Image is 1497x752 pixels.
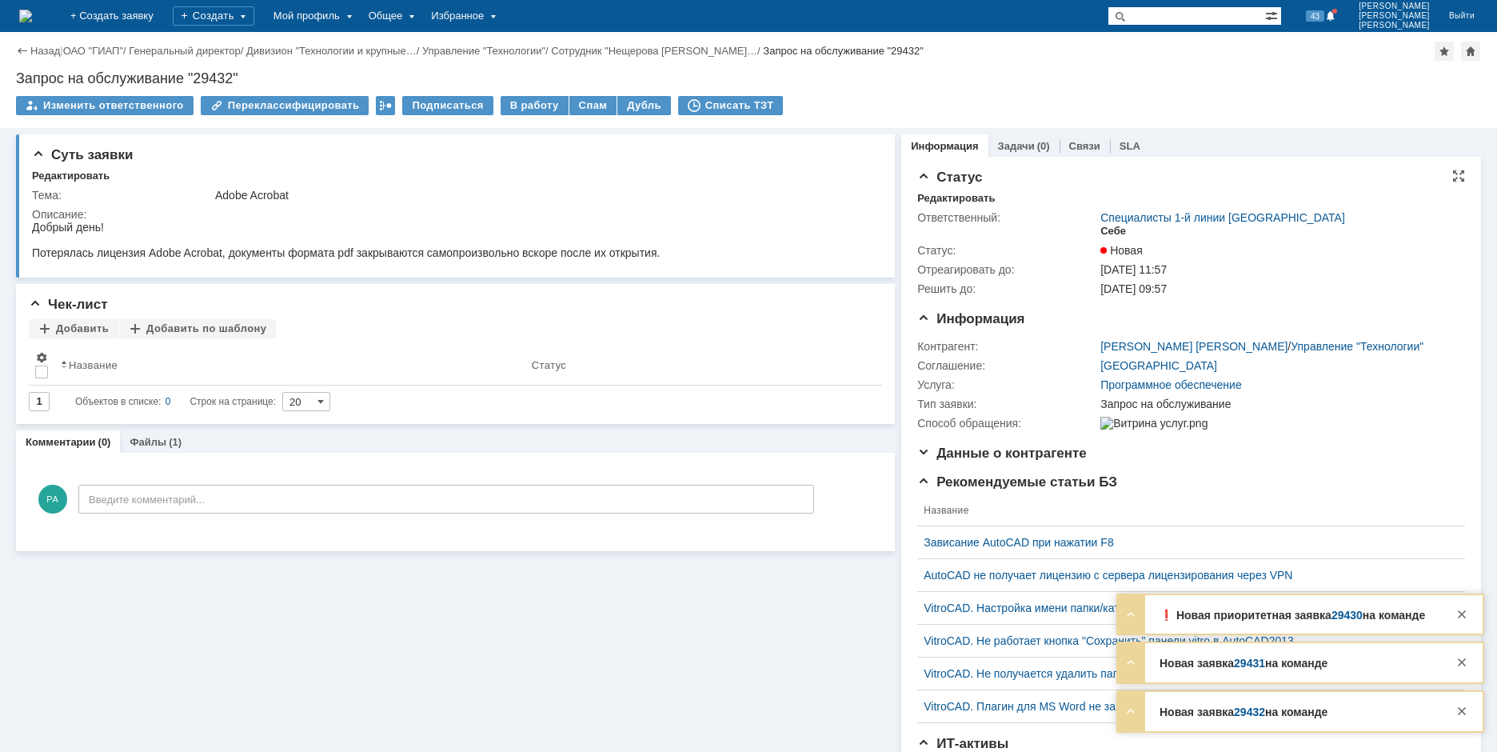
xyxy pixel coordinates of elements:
a: Дивизион "Технологии и крупные… [246,45,417,57]
div: (0) [98,436,111,448]
span: Статус [917,170,982,185]
a: Задачи [998,140,1035,152]
span: Суть заявки [32,147,133,162]
img: Витрина услуг.png [1100,417,1208,430]
div: Название [69,359,118,371]
div: Закрыть [1452,653,1471,672]
div: Тип заявки: [917,398,1097,410]
span: Чек-лист [29,297,108,312]
div: Развернуть [1121,653,1140,672]
i: Строк на странице: [75,392,276,411]
div: Себе [1100,225,1126,238]
div: Сделать домашней страницей [1461,42,1480,61]
div: / [129,45,246,57]
a: Файлы [130,436,166,448]
a: 29430 [1331,609,1363,622]
a: Специалисты 1-й линии [GEOGRAPHIC_DATA] [1100,211,1345,224]
div: Решить до: [917,282,1097,295]
span: Информация [917,311,1024,326]
a: Программное обеспечение [1100,378,1242,391]
div: / [1100,340,1423,353]
th: Статус [525,345,869,386]
a: VitroCAD. Не работает кнопка "Сохранить" панели vitro в AutoCAD2013 [924,634,1446,647]
span: Расширенный поиск [1265,7,1281,22]
div: Запрос на обслуживание [1100,398,1456,410]
a: [PERSON_NAME] [PERSON_NAME] [1100,340,1287,353]
div: Добавить в избранное [1435,42,1454,61]
div: Способ обращения: [917,417,1097,430]
span: ИТ-активы [917,736,1008,751]
span: РА [38,485,67,514]
span: [PERSON_NAME] [1359,21,1430,30]
a: Генеральный директор [129,45,240,57]
div: Отреагировать до: [917,263,1097,276]
th: Название [54,345,525,386]
div: Контрагент: [917,340,1097,353]
span: Данные о контрагенте [917,446,1087,461]
div: Развернуть [1121,702,1140,721]
img: logo [19,10,32,22]
a: 29432 [1234,706,1265,718]
div: Создать [173,6,254,26]
div: Развернуть [1121,605,1140,624]
div: / [246,45,422,57]
a: [GEOGRAPHIC_DATA] [1100,359,1217,372]
a: Связи [1069,140,1100,152]
div: Редактировать [917,192,995,205]
div: Adobe Acrobat [215,189,871,202]
div: Услуга: [917,378,1097,391]
div: На всю страницу [1452,170,1465,182]
div: 0 [166,392,171,411]
div: (1) [169,436,182,448]
strong: ❗️ Новая приоритетная заявка на команде [1160,609,1425,622]
span: Объектов в списке: [75,396,161,407]
div: Соглашение: [917,359,1097,372]
div: Ответственный: [917,211,1097,224]
div: Запрос на обслуживание "29432" [763,45,924,57]
a: VitroCAD. Плагин для MS Word не загружается автоматически [924,700,1446,713]
a: AutoCAD не получает лицензию с сервера лицензирования через VPN [924,569,1446,582]
span: 43 [1306,10,1324,22]
div: Работа с массовостью [376,96,395,115]
a: Управление "Технологии" [1291,340,1423,353]
a: ОАО "ГИАП" [63,45,123,57]
a: Комментарии [26,436,96,448]
th: Название [917,495,1452,526]
div: Описание: [32,208,874,221]
span: [PERSON_NAME] [1359,2,1430,11]
span: Новая [1100,244,1143,257]
strong: Новая заявка на команде [1160,706,1327,718]
span: [DATE] 11:57 [1100,263,1167,276]
a: VitroCAD. Настройка имени папки/каталога по-умолчанию [924,602,1446,614]
div: Закрыть [1452,702,1471,721]
div: / [422,45,551,57]
div: / [551,45,763,57]
span: Рекомендуемые статьи БЗ [917,474,1117,490]
a: Назад [30,45,60,57]
div: Редактировать [32,170,110,182]
div: (0) [1037,140,1050,152]
div: Статус: [917,244,1097,257]
div: / [63,45,130,57]
a: VitroCAD. Не получается удалить папку по причине редактирования файла другим пользователем [924,667,1446,680]
div: Тема: [32,189,212,202]
a: Сотрудник "Нещерова [PERSON_NAME]… [551,45,757,57]
span: [PERSON_NAME] [1359,11,1430,21]
div: Статус [532,359,566,371]
div: Закрыть [1452,605,1471,624]
a: Информация [911,140,978,152]
div: Запрос на обслуживание "29432" [16,70,1481,86]
a: Перейти на домашнюю страницу [19,10,32,22]
strong: Новая заявка на команде [1160,657,1327,670]
a: Управление "Технологии" [422,45,545,57]
a: 29431 [1234,657,1265,670]
a: Зависание AutoCAD при нажатии F8 [924,536,1446,549]
span: Настройки [35,351,48,364]
a: SLA [1120,140,1140,152]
